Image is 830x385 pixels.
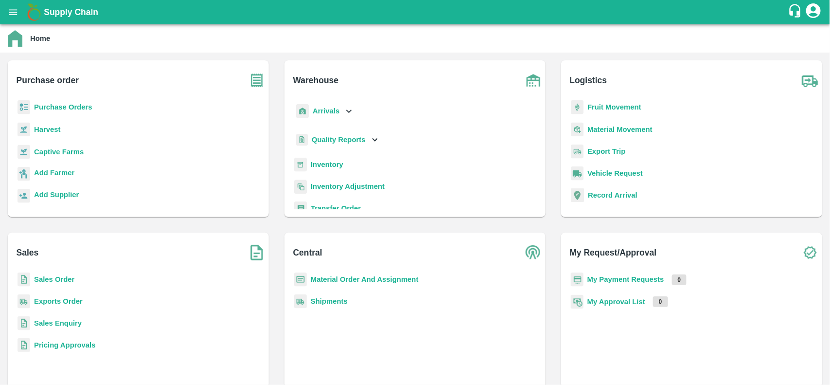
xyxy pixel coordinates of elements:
a: Sales Order [34,275,74,283]
div: Arrivals [294,100,354,122]
img: shipments [294,294,307,309]
img: inventory [294,180,307,194]
img: soSales [245,240,269,265]
b: Purchase order [17,73,79,87]
img: truck [798,68,822,92]
b: Central [293,246,322,259]
a: Add Supplier [34,189,79,202]
img: warehouse [521,68,546,92]
a: Captive Farms [34,148,84,156]
img: payment [571,273,583,287]
img: sales [18,316,30,330]
b: Arrivals [313,107,339,115]
img: logo [24,2,44,22]
a: Harvest [34,126,60,133]
img: vehicle [571,166,583,181]
a: My Approval List [587,298,645,306]
a: Export Trip [587,147,625,155]
a: Transfer Order [311,204,361,212]
a: Record Arrival [588,191,637,199]
img: purchase [245,68,269,92]
img: whInventory [294,158,307,172]
b: Quality Reports [312,136,366,144]
a: Shipments [311,297,348,305]
img: supplier [18,189,30,203]
img: harvest [18,122,30,137]
p: 0 [672,275,687,285]
b: My Request/Approval [570,246,657,259]
b: Add Supplier [34,191,79,199]
img: reciept [18,100,30,114]
div: customer-support [788,3,805,21]
img: fruit [571,100,583,114]
a: Sales Enquiry [34,319,82,327]
b: Supply Chain [44,7,98,17]
img: central [521,240,546,265]
a: Fruit Movement [587,103,641,111]
img: whTransfer [294,202,307,216]
div: Quality Reports [294,130,380,150]
img: recordArrival [571,188,584,202]
a: Add Farmer [34,167,74,181]
img: home [8,30,22,47]
b: Sales [17,246,39,259]
a: Vehicle Request [587,169,643,177]
img: sales [18,273,30,287]
p: 0 [653,296,668,307]
a: Pricing Approvals [34,341,95,349]
img: sales [18,338,30,352]
div: account of current user [805,2,822,22]
img: centralMaterial [294,273,307,287]
a: Supply Chain [44,5,788,19]
b: Warehouse [293,73,339,87]
button: open drawer [2,1,24,23]
a: Purchase Orders [34,103,92,111]
img: qualityReport [296,134,308,146]
a: My Payment Requests [587,275,664,283]
a: Exports Order [34,297,83,305]
a: Inventory Adjustment [311,183,385,190]
img: whArrival [296,104,309,118]
a: Inventory [311,161,343,168]
a: Material Order And Assignment [311,275,419,283]
img: approval [571,294,583,309]
b: Logistics [570,73,607,87]
b: Home [30,35,50,42]
img: shipments [18,294,30,309]
img: material [571,122,583,137]
img: harvest [18,145,30,159]
img: delivery [571,145,583,159]
img: check [798,240,822,265]
img: farmer [18,167,30,181]
a: Material Movement [587,126,653,133]
b: Add Farmer [34,169,74,177]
